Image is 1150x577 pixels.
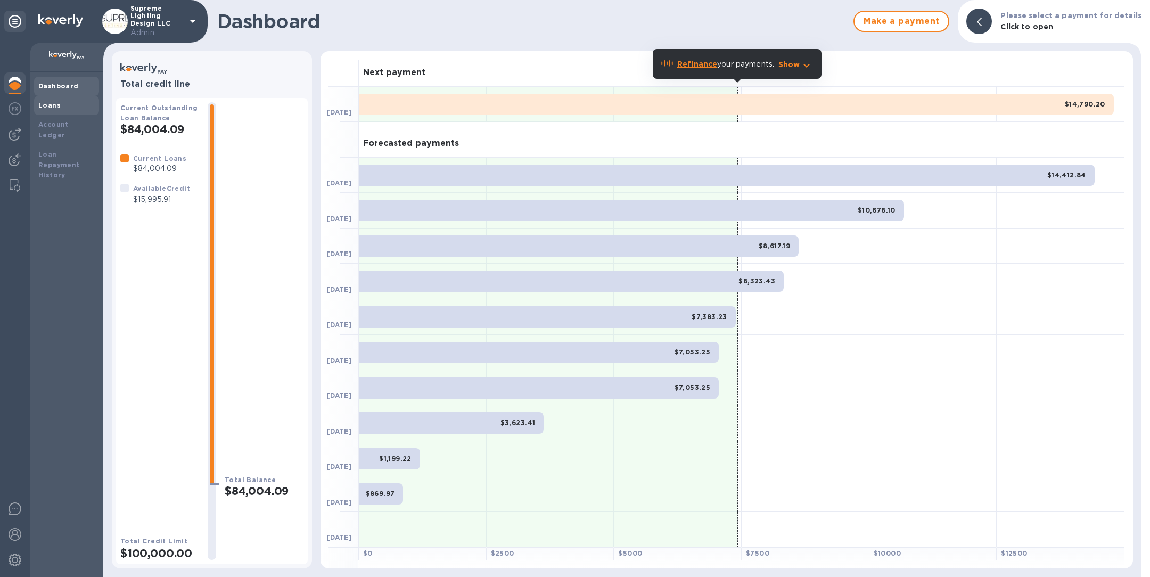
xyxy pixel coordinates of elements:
b: [DATE] [327,356,352,364]
b: $ 7500 [746,549,769,557]
b: [DATE] [327,498,352,506]
button: Show [778,59,813,70]
b: [DATE] [327,321,352,329]
b: $7,383.23 [692,313,727,321]
h2: $84,004.09 [120,123,199,136]
img: Logo [38,14,83,27]
b: Please select a payment for details [1000,11,1141,20]
b: Dashboard [38,82,79,90]
b: Loans [38,101,61,109]
b: $8,617.19 [759,242,791,250]
b: $ 12500 [1001,549,1027,557]
b: Loan Repayment History [38,150,80,180]
p: your payments. [677,59,774,70]
b: [DATE] [327,215,352,223]
b: Current Outstanding Loan Balance [120,104,198,122]
b: $8,323.43 [738,277,775,285]
h2: $100,000.00 [120,547,199,560]
b: $ 5000 [618,549,642,557]
b: $ 2500 [491,549,514,557]
b: $7,053.25 [675,384,711,392]
b: $10,678.10 [858,206,896,214]
p: $84,004.09 [133,163,186,174]
h1: Dashboard [217,10,848,32]
b: [DATE] [327,533,352,541]
b: $7,053.25 [675,348,711,356]
b: $14,412.84 [1047,171,1086,179]
span: Make a payment [863,15,940,28]
h2: $84,004.09 [225,484,303,498]
b: Account Ledger [38,120,69,139]
button: Make a payment [853,11,949,32]
b: [DATE] [327,427,352,435]
b: [DATE] [327,462,352,470]
p: Show [778,59,800,70]
b: [DATE] [327,179,352,187]
b: Available Credit [133,184,190,192]
b: [DATE] [327,392,352,400]
b: [DATE] [327,250,352,258]
b: [DATE] [327,108,352,116]
b: Refinance [677,60,717,68]
p: Supreme Lighting Design LLC [130,5,184,38]
b: $1,199.22 [379,454,412,462]
b: Current Loans [133,155,186,162]
h3: Total credit line [120,79,303,90]
p: $15,995.91 [133,194,190,205]
b: Click to open [1000,22,1053,31]
b: $ 0 [363,549,373,557]
b: Total Balance [225,476,276,484]
img: Foreign exchange [9,102,21,115]
b: $3,623.41 [500,419,536,427]
b: Total Credit Limit [120,537,187,545]
h3: Next payment [363,68,425,78]
div: Unpin categories [4,11,26,32]
p: Admin [130,27,184,38]
b: [DATE] [327,286,352,294]
h3: Forecasted payments [363,139,459,149]
b: $14,790.20 [1065,100,1105,108]
b: $869.97 [366,490,395,498]
b: $ 10000 [874,549,901,557]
